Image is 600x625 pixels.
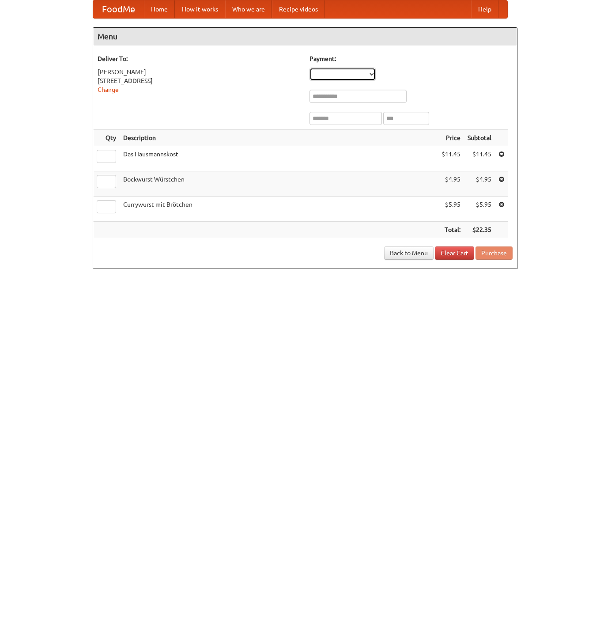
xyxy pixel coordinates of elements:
[464,146,495,171] td: $11.45
[464,197,495,222] td: $5.95
[438,222,464,238] th: Total:
[471,0,498,18] a: Help
[98,76,301,85] div: [STREET_ADDRESS]
[175,0,225,18] a: How it works
[98,68,301,76] div: [PERSON_NAME]
[464,222,495,238] th: $22.35
[93,0,144,18] a: FoodMe
[438,130,464,146] th: Price
[464,171,495,197] td: $4.95
[98,86,119,93] a: Change
[120,171,438,197] td: Bockwurst Würstchen
[98,54,301,63] h5: Deliver To:
[120,146,438,171] td: Das Hausmannskost
[438,197,464,222] td: $5.95
[120,130,438,146] th: Description
[384,246,434,260] a: Back to Menu
[272,0,325,18] a: Recipe videos
[93,130,120,146] th: Qty
[225,0,272,18] a: Who we are
[475,246,513,260] button: Purchase
[464,130,495,146] th: Subtotal
[438,146,464,171] td: $11.45
[438,171,464,197] td: $4.95
[435,246,474,260] a: Clear Cart
[93,28,517,45] h4: Menu
[309,54,513,63] h5: Payment:
[144,0,175,18] a: Home
[120,197,438,222] td: Currywurst mit Brötchen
